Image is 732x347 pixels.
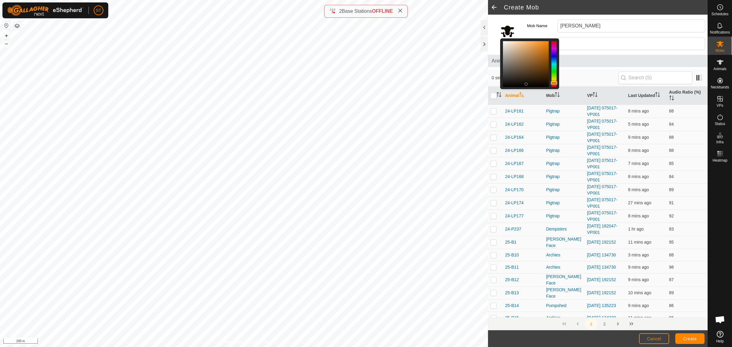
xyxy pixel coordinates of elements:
div: Archies [546,315,582,321]
p-sorticon: Activate to sort [669,96,674,101]
span: 2 Oct 2025, 7:33 am [628,315,651,320]
label: Mob Name [527,20,558,32]
button: + [3,32,10,39]
div: Open chat [711,310,729,329]
div: Pigtrap [546,160,582,167]
img: Gallagher Logo [7,5,84,16]
span: Base Stations [342,9,372,14]
span: 2 [339,9,342,14]
span: 95 [669,240,674,245]
span: 2 Oct 2025, 7:41 am [628,252,649,257]
span: 2 Oct 2025, 7:39 am [628,122,649,127]
a: [DATE] 075017-VP001 [587,171,617,182]
span: 84 [669,122,674,127]
a: [DATE] 075017-VP001 [587,119,617,130]
span: VPs [716,104,723,107]
h2: Create Mob [504,4,708,11]
a: [DATE] 134730 [587,265,616,270]
th: Mob [544,87,584,105]
a: [DATE] 182047-VP001 [587,224,617,235]
a: [DATE] 075017-VP001 [587,132,617,143]
span: Create [683,336,697,341]
a: [DATE] 192152 [587,240,616,245]
button: Create [675,333,705,344]
th: Audio Ratio (%) [667,87,708,105]
div: Pigtrap [546,121,582,127]
span: 89 [669,187,674,192]
span: Mobs [716,49,724,52]
span: 2 Oct 2025, 7:36 am [628,109,649,113]
span: 2 Oct 2025, 7:36 am [628,174,649,179]
div: [PERSON_NAME] Face [546,274,582,286]
a: [DATE] 075017-VP001 [587,210,617,222]
div: Dempsters [546,226,582,232]
a: [DATE] 135223 [587,303,616,308]
span: 2 Oct 2025, 7:35 am [628,303,649,308]
span: 24-LP174 [505,200,524,206]
span: 91 [669,200,674,205]
div: Pigtrap [546,147,582,154]
div: [PERSON_NAME] Face [546,287,582,299]
a: [DATE] 075017-VP001 [587,158,617,169]
span: 96 [669,315,674,320]
span: Heatmap [712,159,727,162]
span: 98 [669,265,674,270]
span: Infra [716,140,723,144]
span: 2 Oct 2025, 7:36 am [628,148,649,153]
div: [PERSON_NAME] Face [546,236,582,249]
a: [DATE] 075017-VP001 [587,197,617,209]
span: Status [715,122,725,126]
button: 1 [585,318,597,330]
a: [DATE] 192152 [587,290,616,295]
span: 24-LP168 [505,173,524,180]
span: 83 [669,227,674,231]
span: 24-P237 [505,226,521,232]
button: – [3,40,10,47]
span: 2 Oct 2025, 6:12 am [628,227,644,231]
span: 24-LP164 [505,134,524,141]
span: 2 Oct 2025, 7:34 am [628,290,651,295]
span: 87 [669,277,674,282]
span: 25-B12 [505,277,519,283]
span: 89 [669,290,674,295]
span: 24-LP162 [505,121,524,127]
th: VP [585,87,626,105]
button: Next Page [612,318,624,330]
input: Search (S) [619,71,692,84]
span: 2 Oct 2025, 7:36 am [628,187,649,192]
span: 2 Oct 2025, 7:35 am [628,277,649,282]
div: Pigtrap [546,200,582,206]
span: 25-B14 [505,302,519,309]
button: Reset Map [3,22,10,29]
span: Schedules [711,12,728,16]
a: Privacy Policy [220,339,243,345]
span: Help [716,339,724,343]
span: 2 Oct 2025, 7:35 am [628,265,649,270]
span: 84 [669,174,674,179]
span: 24-LP177 [505,213,524,219]
span: 85 [669,161,674,166]
span: 24-LP166 [505,147,524,154]
span: 92 [669,213,674,218]
span: 2 Oct 2025, 7:36 am [628,213,649,218]
span: Neckbands [711,85,729,89]
label: Description [527,37,558,50]
span: ST [96,7,101,14]
a: [DATE] 192152 [587,277,616,282]
span: 2 Oct 2025, 7:37 am [628,161,649,166]
span: 24-LP161 [505,108,524,114]
span: 88 [669,148,674,153]
span: 24-LP167 [505,160,524,167]
span: 0 selected of 247 [492,75,619,81]
p-sorticon: Activate to sort [555,93,560,98]
div: Pumpshed [546,302,582,309]
a: Help [708,328,732,345]
span: Notifications [710,30,730,34]
div: Pigtrap [546,173,582,180]
span: 25-B10 [505,252,519,258]
div: Pigtrap [546,187,582,193]
span: 88 [669,109,674,113]
span: 25-B11 [505,264,519,270]
span: Cancel [647,336,661,341]
span: 25-B15 [505,315,519,321]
